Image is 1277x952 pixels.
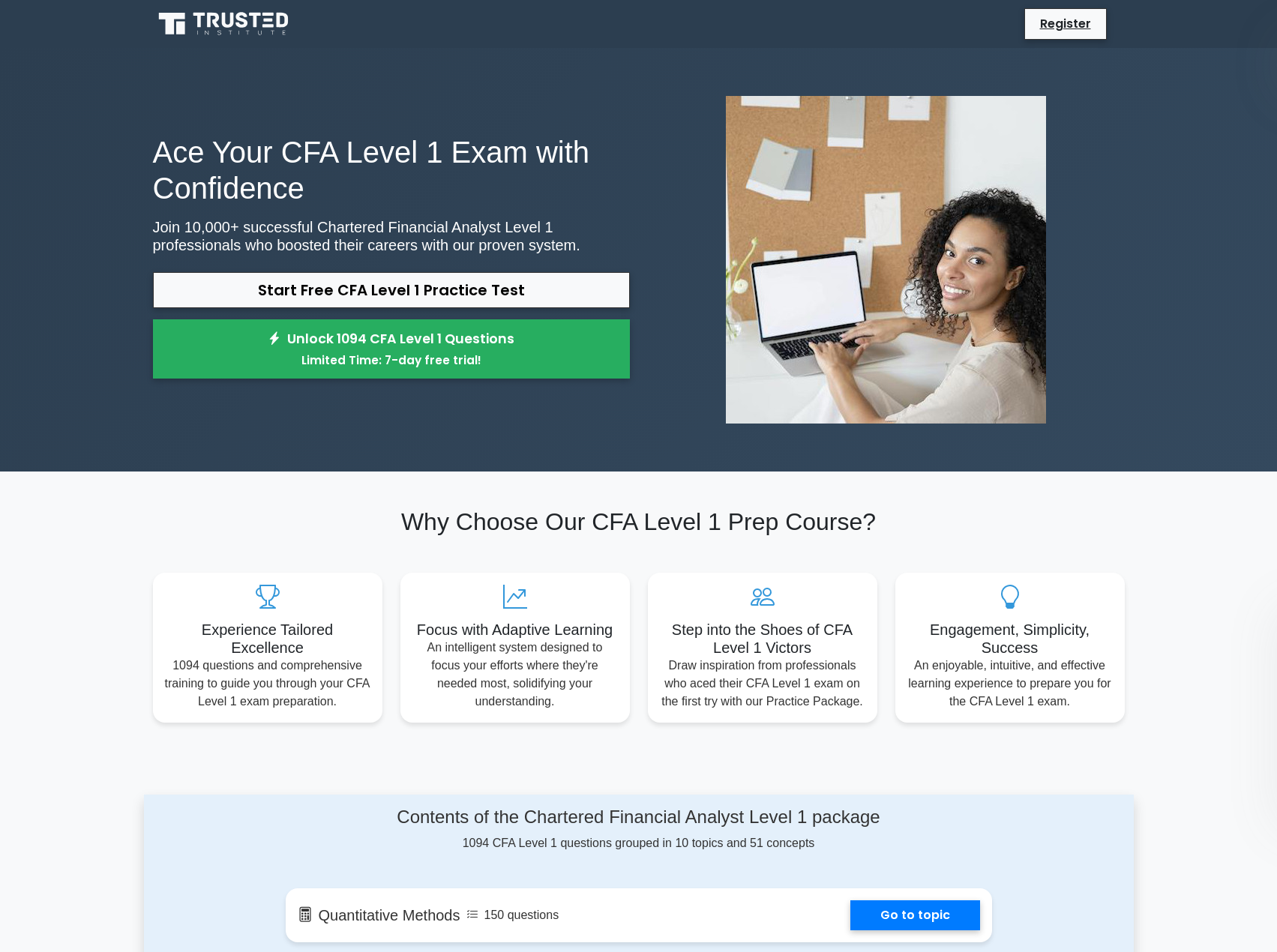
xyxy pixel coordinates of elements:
h5: Experience Tailored Excellence [165,621,370,657]
small: Limited Time: 7-day free trial! [172,352,611,369]
h5: Focus with Adaptive Learning [412,621,618,639]
div: 1094 CFA Level 1 questions grouped in 10 topics and 51 concepts [286,807,992,852]
a: Go to topic [850,900,980,930]
h4: Contents of the Chartered Financial Analyst Level 1 package [286,807,992,828]
p: 1094 questions and comprehensive training to guide you through your CFA Level 1 exam preparation. [165,657,370,711]
p: An enjoyable, intuitive, and effective learning experience to prepare you for the CFA Level 1 exam. [907,657,1113,711]
p: Join 10,000+ successful Chartered Financial Analyst Level 1 professionals who boosted their caree... [153,218,630,254]
a: Start Free CFA Level 1 Practice Test [153,272,630,308]
p: Draw inspiration from professionals who aced their CFA Level 1 exam on the first try with our Pra... [660,657,865,711]
h5: Engagement, Simplicity, Success [907,621,1113,657]
p: An intelligent system designed to focus your efforts where they're needed most, solidifying your ... [412,639,618,711]
h2: Why Choose Our CFA Level 1 Prep Course? [153,507,1125,536]
h1: Ace Your CFA Level 1 Exam with Confidence [153,134,630,206]
a: Register [1031,12,1100,35]
a: Unlock 1094 CFA Level 1 QuestionsLimited Time: 7-day free trial! [153,319,630,379]
h5: Step into the Shoes of CFA Level 1 Victors [660,621,865,657]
